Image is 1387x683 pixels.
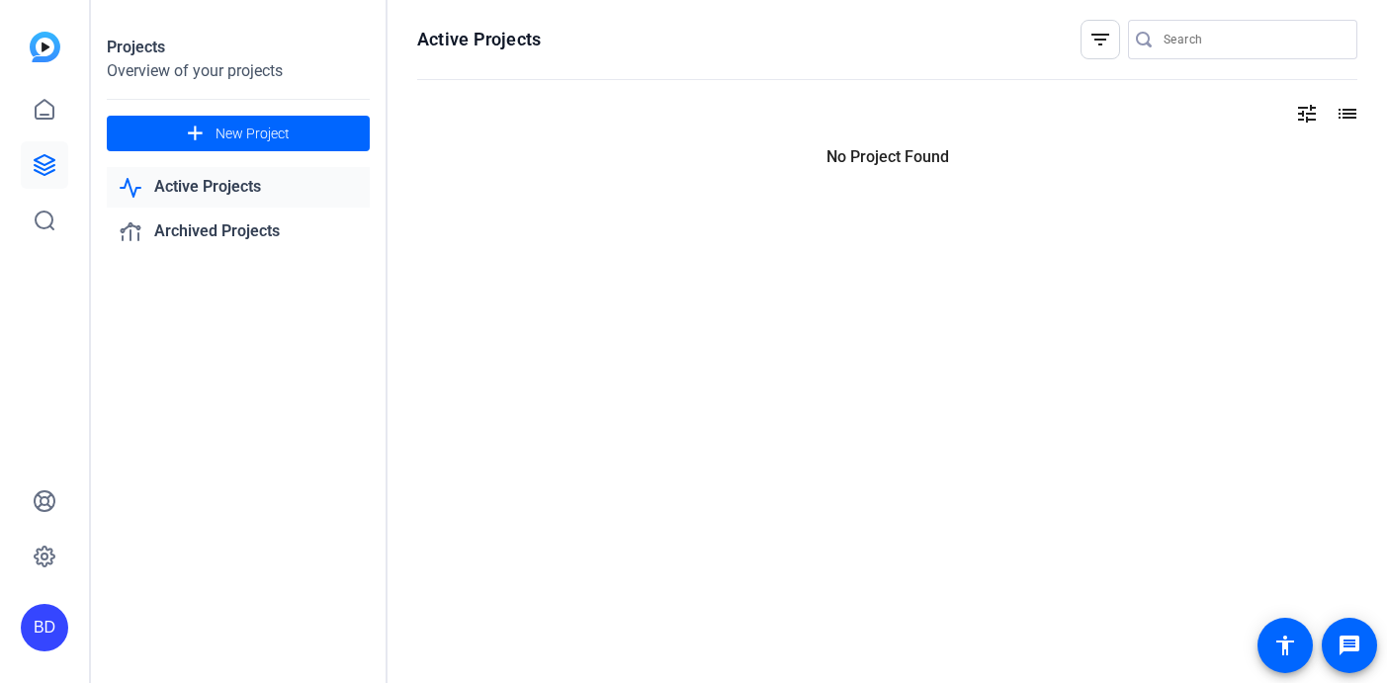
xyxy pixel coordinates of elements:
a: Archived Projects [107,212,370,252]
img: blue-gradient.svg [30,32,60,62]
input: Search [1164,28,1342,51]
span: New Project [216,124,290,144]
mat-icon: list [1334,102,1357,126]
mat-icon: message [1338,634,1361,657]
mat-icon: add [183,122,208,146]
p: No Project Found [417,145,1357,169]
div: Projects [107,36,370,59]
button: New Project [107,116,370,151]
div: Overview of your projects [107,59,370,83]
mat-icon: accessibility [1273,634,1297,657]
div: BD [21,604,68,651]
h1: Active Projects [417,28,541,51]
mat-icon: tune [1295,102,1319,126]
mat-icon: filter_list [1088,28,1112,51]
a: Active Projects [107,167,370,208]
